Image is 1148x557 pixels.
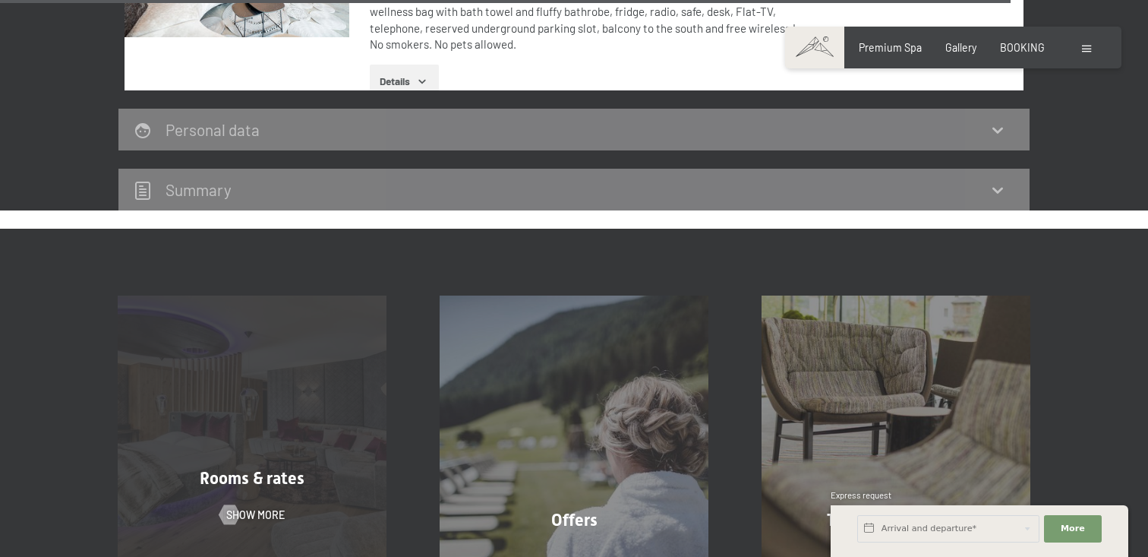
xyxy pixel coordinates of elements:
[166,120,260,139] h2: Personal data
[551,511,598,530] span: Offers
[1061,523,1085,535] span: More
[1044,515,1102,543] button: More
[226,508,285,523] span: Show more
[370,65,439,98] button: Details
[200,469,304,488] span: Rooms & rates
[859,41,922,54] a: Premium Spa
[827,511,965,530] span: Terms & conditions
[1000,41,1045,54] a: BOOKING
[831,490,891,500] span: Express request
[945,41,976,54] a: Gallery
[166,180,232,199] h2: Summary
